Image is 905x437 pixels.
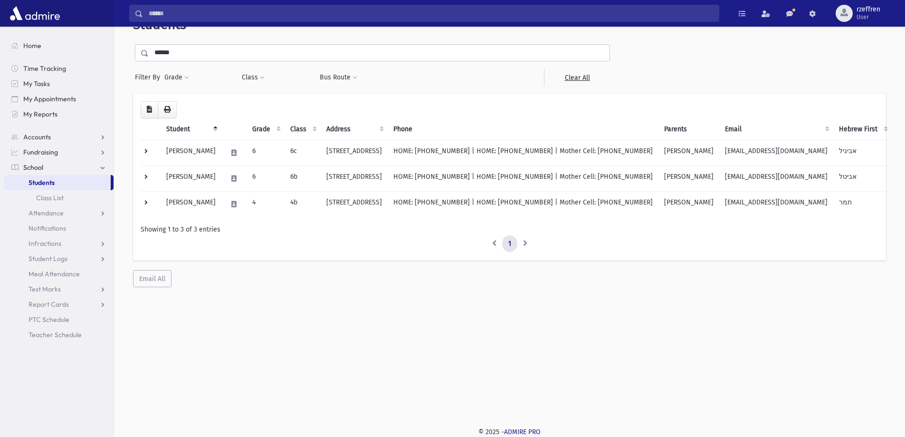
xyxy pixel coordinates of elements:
a: Time Tracking [4,61,114,76]
a: PTC Schedule [4,312,114,327]
span: User [857,13,880,21]
th: Parents [658,118,719,140]
span: Attendance [29,209,64,217]
td: [EMAIL_ADDRESS][DOMAIN_NAME] [719,165,833,191]
button: Bus Route [319,69,358,86]
a: Test Marks [4,282,114,297]
span: Infractions [29,239,61,248]
td: אביטל [833,165,892,191]
td: [STREET_ADDRESS] [321,191,388,217]
a: Home [4,38,114,53]
th: Student: activate to sort column descending [161,118,221,140]
span: Meal Attendance [29,270,80,278]
span: Time Tracking [23,64,66,73]
th: Hebrew First: activate to sort column ascending [833,118,892,140]
span: Home [23,41,41,50]
th: Grade: activate to sort column ascending [247,118,285,140]
th: Class: activate to sort column ascending [285,118,321,140]
span: School [23,163,43,172]
td: [PERSON_NAME] [658,140,719,165]
button: Email All [133,270,171,287]
td: [PERSON_NAME] [161,140,221,165]
a: Fundraising [4,145,114,160]
a: My Tasks [4,76,114,91]
span: Report Cards [29,300,69,309]
div: © 2025 - [129,427,890,437]
td: HOME: [PHONE_NUMBER] | HOME: [PHONE_NUMBER] | Mother Cell: [PHONE_NUMBER] [388,140,658,165]
a: Clear All [544,69,610,86]
td: אביגיל [833,140,892,165]
span: Teacher Schedule [29,330,82,339]
th: Email: activate to sort column ascending [719,118,833,140]
a: Student Logs [4,251,114,266]
span: Accounts [23,133,51,141]
td: [PERSON_NAME] [658,165,719,191]
td: [STREET_ADDRESS] [321,165,388,191]
td: [PERSON_NAME] [658,191,719,217]
td: 6c [285,140,321,165]
a: ADMIRE PRO [504,428,541,436]
button: Print [158,101,177,118]
span: Notifications [29,224,66,233]
a: Report Cards [4,297,114,312]
span: PTC Schedule [29,315,69,324]
td: 4b [285,191,321,217]
button: Class [241,69,265,86]
td: [PERSON_NAME] [161,191,221,217]
span: Test Marks [29,285,61,293]
a: Infractions [4,236,114,251]
td: [EMAIL_ADDRESS][DOMAIN_NAME] [719,140,833,165]
td: תמר [833,191,892,217]
a: Attendance [4,205,114,221]
span: rzeffren [857,6,880,13]
a: Students [4,175,111,190]
a: My Reports [4,107,114,122]
td: 6 [247,165,285,191]
span: My Reports [23,110,57,118]
span: Students [29,178,55,187]
a: Teacher Schedule [4,327,114,342]
td: 4 [247,191,285,217]
span: My Appointments [23,95,76,103]
th: Phone [388,118,658,140]
a: School [4,160,114,175]
td: [EMAIL_ADDRESS][DOMAIN_NAME] [719,191,833,217]
td: [STREET_ADDRESS] [321,140,388,165]
th: Address: activate to sort column ascending [321,118,388,140]
a: Class List [4,190,114,205]
a: Meal Attendance [4,266,114,282]
td: 6 [247,140,285,165]
span: My Tasks [23,79,50,88]
a: 1 [502,235,517,252]
td: 6b [285,165,321,191]
td: HOME: [PHONE_NUMBER] | HOME: [PHONE_NUMBER] | Mother Cell: [PHONE_NUMBER] [388,165,658,191]
div: Showing 1 to 3 of 3 entries [141,224,878,234]
button: CSV [141,101,158,118]
a: Notifications [4,221,114,236]
input: Search [143,5,719,22]
td: [PERSON_NAME] [161,165,221,191]
a: Accounts [4,129,114,145]
button: Grade [164,69,190,86]
span: Student Logs [29,254,67,263]
span: Fundraising [23,148,58,156]
a: My Appointments [4,91,114,107]
span: Filter By [135,72,164,82]
img: AdmirePro [8,4,62,23]
td: HOME: [PHONE_NUMBER] | HOME: [PHONE_NUMBER] | Mother Cell: [PHONE_NUMBER] [388,191,658,217]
